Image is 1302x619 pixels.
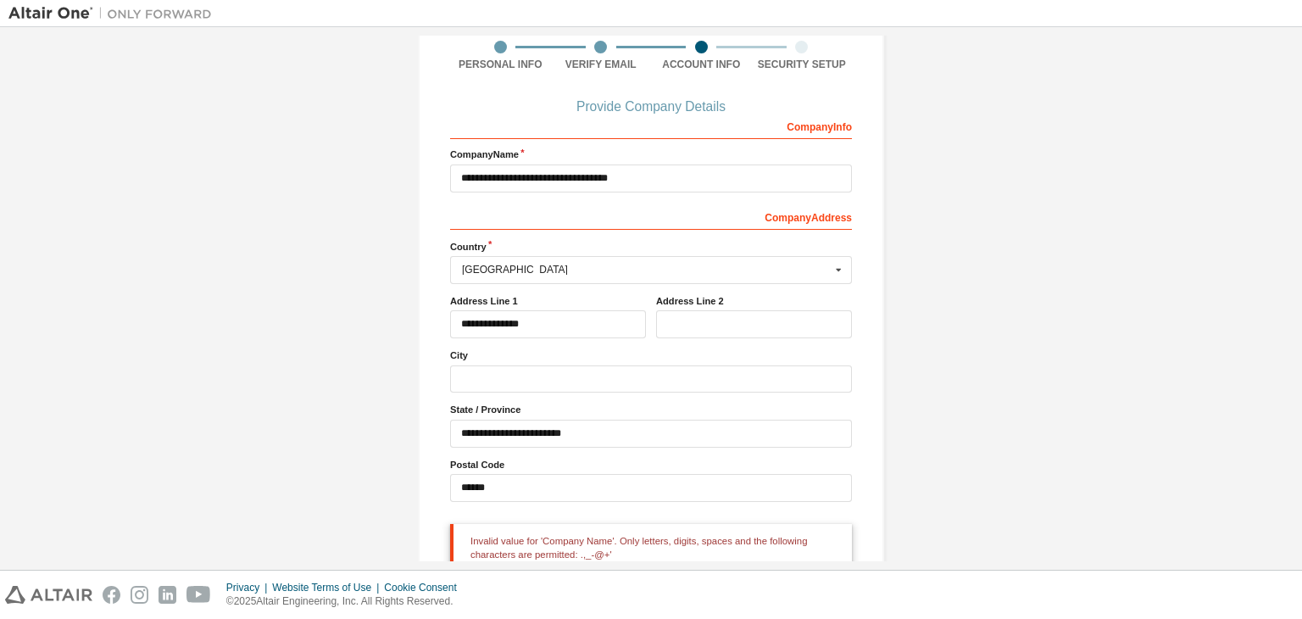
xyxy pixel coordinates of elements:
[450,403,852,416] label: State / Province
[384,581,466,594] div: Cookie Consent
[226,581,272,594] div: Privacy
[752,58,853,71] div: Security Setup
[8,5,220,22] img: Altair One
[450,203,852,230] div: Company Address
[450,349,852,362] label: City
[131,586,148,604] img: instagram.svg
[551,58,652,71] div: Verify Email
[450,58,551,71] div: Personal Info
[450,102,852,112] div: Provide Company Details
[450,458,852,471] label: Postal Code
[186,586,211,604] img: youtube.svg
[450,112,852,139] div: Company Info
[159,586,176,604] img: linkedin.svg
[651,58,752,71] div: Account Info
[450,294,646,308] label: Address Line 1
[450,148,852,161] label: Company Name
[226,594,467,609] p: © 2025 Altair Engineering, Inc. All Rights Reserved.
[462,265,831,275] div: [GEOGRAPHIC_DATA]
[272,581,384,594] div: Website Terms of Use
[450,524,852,574] div: Invalid value for 'Company Name'. Only letters, digits, spaces and the following characters are p...
[103,586,120,604] img: facebook.svg
[5,586,92,604] img: altair_logo.svg
[656,294,852,308] label: Address Line 2
[450,240,852,254] label: Country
